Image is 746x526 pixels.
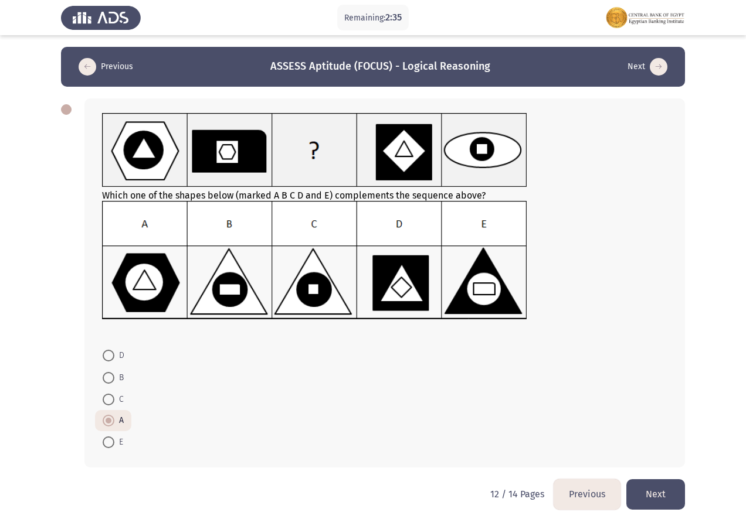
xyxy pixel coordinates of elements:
[626,479,685,509] button: load next page
[490,489,544,500] p: 12 / 14 Pages
[75,57,137,76] button: load previous page
[344,11,402,25] p: Remaining:
[554,479,620,509] button: load previous page
[270,59,490,74] h3: ASSESS Aptitude (FOCUS) - Logical Reasoning
[114,371,124,385] span: B
[114,392,124,407] span: C
[114,349,124,363] span: D
[385,12,402,23] span: 2:35
[102,201,527,320] img: UkFYMDA5MUIucG5nMTYyMjAzMzI0NzA2Ng==.png
[114,414,124,428] span: A
[102,113,667,333] div: Which one of the shapes below (marked A B C D and E) complements the sequence above?
[102,113,527,187] img: UkFYMDA5MUEucG5nMTYyMjAzMzE3MTk3Nw==.png
[114,435,123,449] span: E
[605,1,685,34] img: Assessment logo of FOCUS Assessment 3 Modules EN
[624,57,671,76] button: load next page
[61,1,141,34] img: Assess Talent Management logo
